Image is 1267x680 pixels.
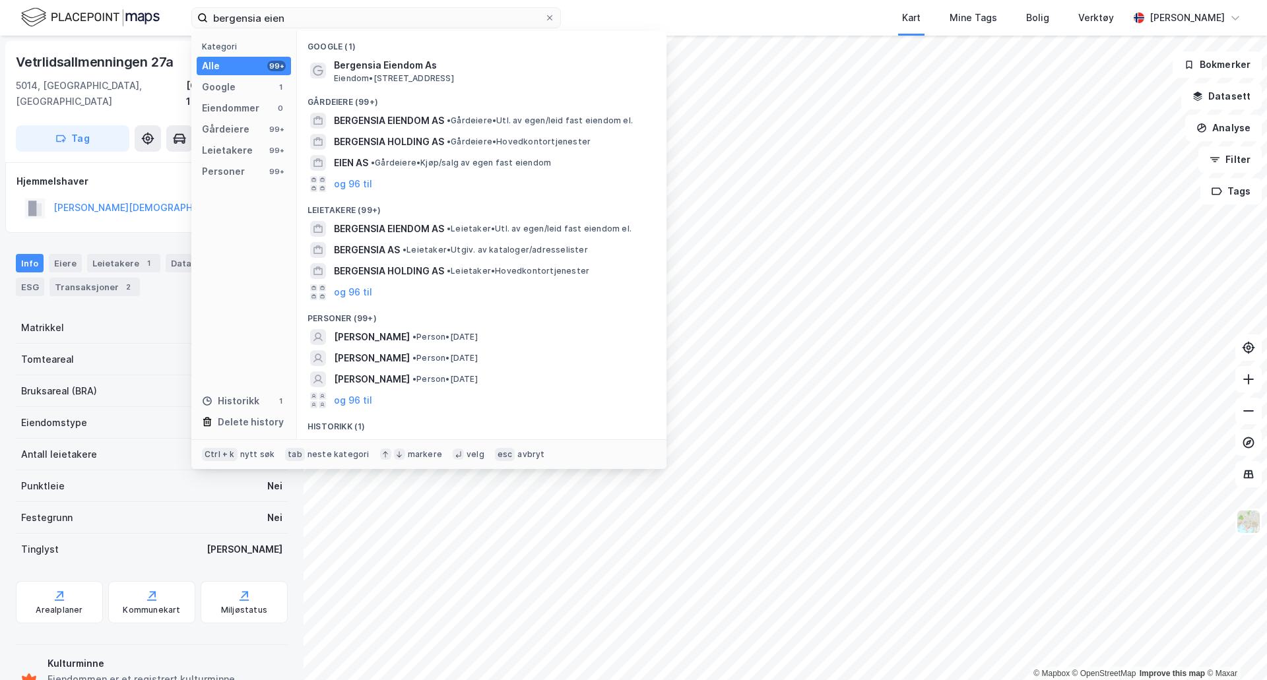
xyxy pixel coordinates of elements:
[297,86,666,110] div: Gårdeiere (99+)
[123,605,180,615] div: Kommunekart
[16,254,44,272] div: Info
[49,278,140,296] div: Transaksjoner
[408,449,442,460] div: markere
[334,263,444,279] span: BERGENSIA HOLDING AS
[447,137,451,146] span: •
[267,124,286,135] div: 99+
[447,224,632,234] span: Leietaker • Utl. av egen/leid fast eiendom el.
[166,254,215,272] div: Datasett
[467,449,484,460] div: velg
[121,280,135,294] div: 2
[495,448,515,461] div: esc
[334,57,651,73] span: Bergensia Eiendom As
[1072,669,1136,678] a: OpenStreetMap
[1200,178,1262,204] button: Tags
[334,242,400,258] span: BERGENSIA AS
[87,254,160,272] div: Leietakere
[412,332,478,342] span: Person • [DATE]
[412,353,416,363] span: •
[297,303,666,326] div: Personer (99+)
[334,329,410,345] span: [PERSON_NAME]
[297,31,666,55] div: Google (1)
[403,245,588,255] span: Leietaker • Utgiv. av kataloger/adresselister
[221,605,267,615] div: Miljøstatus
[334,284,372,300] button: og 96 til
[48,656,282,671] div: Kulturminne
[202,393,259,409] div: Historikk
[267,145,286,156] div: 99+
[950,10,997,26] div: Mine Tags
[334,113,444,129] span: BERGENSIA EIENDOM AS
[447,115,633,126] span: Gårdeiere • Utl. av egen/leid fast eiendom el.
[207,541,282,557] div: [PERSON_NAME]
[218,414,284,430] div: Delete history
[1236,509,1261,534] img: Z
[334,350,410,366] span: [PERSON_NAME]
[1150,10,1225,26] div: [PERSON_NAME]
[412,332,416,342] span: •
[21,320,64,336] div: Matrikkel
[1078,10,1114,26] div: Verktøy
[334,155,368,171] span: EIEN AS
[1173,51,1262,78] button: Bokmerker
[447,224,451,233] span: •
[447,266,589,276] span: Leietaker • Hovedkontortjenester
[21,478,65,494] div: Punktleie
[202,142,253,158] div: Leietakere
[334,134,444,150] span: BERGENSIA HOLDING AS
[202,79,236,95] div: Google
[1198,146,1262,173] button: Filter
[308,449,370,460] div: neste kategori
[16,125,129,152] button: Tag
[371,158,551,168] span: Gårdeiere • Kjøp/salg av egen fast eiendom
[240,449,275,460] div: nytt søk
[267,61,286,71] div: 99+
[202,448,238,461] div: Ctrl + k
[334,176,372,192] button: og 96 til
[275,103,286,113] div: 0
[412,353,478,363] span: Person • [DATE]
[21,510,73,526] div: Festegrunn
[1140,669,1205,678] a: Improve this map
[21,383,97,399] div: Bruksareal (BRA)
[1185,115,1262,141] button: Analyse
[186,78,288,109] div: [GEOGRAPHIC_DATA], 166/16
[1201,617,1267,680] iframe: Chat Widget
[267,166,286,177] div: 99+
[21,541,59,557] div: Tinglyst
[16,278,44,296] div: ESG
[412,374,478,385] span: Person • [DATE]
[1033,669,1070,678] a: Mapbox
[403,245,406,255] span: •
[267,510,282,526] div: Nei
[902,10,921,26] div: Kart
[202,121,249,137] div: Gårdeiere
[334,392,372,408] button: og 96 til
[334,437,651,453] span: Bergensia Eiendom As
[447,266,451,276] span: •
[371,158,375,168] span: •
[285,448,305,461] div: tab
[202,42,291,51] div: Kategori
[447,115,451,125] span: •
[21,415,87,431] div: Eiendomstype
[297,195,666,218] div: Leietakere (99+)
[267,478,282,494] div: Nei
[412,374,416,384] span: •
[334,73,454,84] span: Eiendom • [STREET_ADDRESS]
[1181,83,1262,109] button: Datasett
[202,58,220,74] div: Alle
[202,100,259,116] div: Eiendommer
[36,605,82,615] div: Arealplaner
[49,254,82,272] div: Eiere
[275,396,286,406] div: 1
[334,371,410,387] span: [PERSON_NAME]
[16,78,186,109] div: 5014, [GEOGRAPHIC_DATA], [GEOGRAPHIC_DATA]
[16,173,287,189] div: Hjemmelshaver
[1026,10,1049,26] div: Bolig
[447,137,591,147] span: Gårdeiere • Hovedkontortjenester
[208,8,544,28] input: Søk på adresse, matrikkel, gårdeiere, leietakere eller personer
[16,51,176,73] div: Vetrlidsallmenningen 27a
[142,257,155,270] div: 1
[202,164,245,179] div: Personer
